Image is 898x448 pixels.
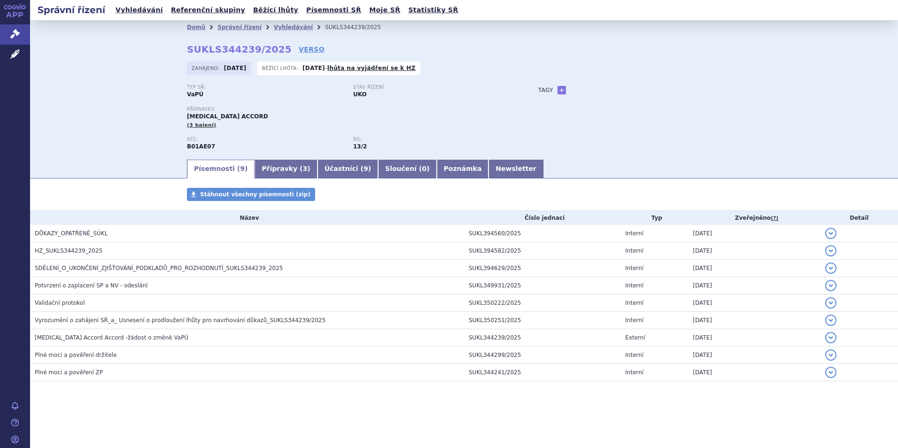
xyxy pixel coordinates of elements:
span: Interní [625,265,643,271]
span: Potvrzení o zaplacení SP a NV - odeslání [35,282,147,289]
td: [DATE] [688,347,820,364]
span: Zahájeno: [192,64,221,72]
span: Plné moci a pověření držitele [35,352,117,358]
span: [MEDICAL_DATA] ACCORD [187,113,268,120]
td: [DATE] [688,364,820,381]
th: Zveřejněno [688,211,820,225]
td: SUKL350222/2025 [464,294,620,312]
a: Domů [187,24,205,31]
a: Vyhledávání [113,4,166,16]
a: Newsletter [488,160,543,178]
a: Běžící lhůty [250,4,301,16]
span: DŮKAZY_OPATŘENÉ_SÚKL [35,230,108,237]
td: SUKL394560/2025 [464,225,620,242]
td: SUKL349931/2025 [464,277,620,294]
a: Sloučení (0) [378,160,436,178]
span: 9 [364,165,368,172]
td: SUKL344241/2025 [464,364,620,381]
span: Stáhnout všechny písemnosti (zip) [200,191,310,198]
td: [DATE] [688,242,820,260]
td: [DATE] [688,277,820,294]
span: Interní [625,317,643,324]
p: RS: [353,137,510,142]
td: [DATE] [688,312,820,329]
span: Interní [625,282,643,289]
button: detail [825,315,836,326]
a: Správní řízení [217,24,262,31]
strong: DABIGATRAN-ETEXILÁT [187,143,215,150]
td: [DATE] [688,329,820,347]
span: Dabigatran Etexilate Accord Accord -žádost o změně VaPÚ [35,334,188,341]
abbr: (?) [771,215,778,222]
strong: [DATE] [302,65,325,71]
span: Plné moci a pověření ZP [35,369,103,376]
span: SDĚLENÍ_O_UKONČENÍ_ZJIŠŤOVÁNÍ_PODKLADŮ_PRO_ROZHODNUTÍ_SUKLS344239_2025 [35,265,283,271]
td: SUKL394582/2025 [464,242,620,260]
strong: VaPÚ [187,91,203,98]
button: detail [825,245,836,256]
a: Písemnosti SŘ [303,4,364,16]
span: Interní [625,369,643,376]
span: 0 [422,165,426,172]
td: [DATE] [688,294,820,312]
span: (3 balení) [187,122,217,128]
strong: UKO [353,91,367,98]
a: Moje SŘ [366,4,403,16]
td: [DATE] [688,260,820,277]
strong: [DATE] [224,65,247,71]
a: Poznámka [437,160,489,178]
span: Interní [625,247,643,254]
button: detail [825,367,836,378]
a: + [557,86,566,94]
span: Vyrozumění o zahájení SŘ_a_ Usnesení o prodloužení lhůty pro navrhování důkazů_SUKLS344239/2025 [35,317,325,324]
button: detail [825,228,836,239]
strong: SUKLS344239/2025 [187,44,292,55]
p: Přípravky: [187,107,519,112]
td: SUKL344299/2025 [464,347,620,364]
span: Externí [625,334,645,341]
button: detail [825,280,836,291]
a: Referenční skupiny [168,4,248,16]
button: detail [825,332,836,343]
th: Číslo jednací [464,211,620,225]
a: Vyhledávání [274,24,313,31]
span: Interní [625,352,643,358]
span: 9 [240,165,245,172]
a: VERSO [299,45,325,54]
p: - [302,64,416,72]
td: SUKL350251/2025 [464,312,620,329]
button: detail [825,263,836,274]
td: SUKL344239/2025 [464,329,620,347]
a: Statistiky SŘ [405,4,461,16]
a: Stáhnout všechny písemnosti (zip) [187,188,315,201]
li: SUKLS344239/2025 [325,20,393,34]
span: Interní [625,230,643,237]
span: Validační protokol [35,300,85,306]
th: Typ [620,211,688,225]
a: lhůta na vyjádření se k HZ [327,65,416,71]
span: Interní [625,300,643,306]
strong: léčiva k terapii nebo k profylaxi tromboembolických onemocnění, přímé inhibitory faktoru Xa a tro... [353,143,367,150]
span: Běžící lhůta: [262,64,300,72]
td: SUKL394629/2025 [464,260,620,277]
h2: Správní řízení [30,3,113,16]
p: ATC: [187,137,344,142]
th: Detail [821,211,898,225]
span: 3 [303,165,308,172]
a: Písemnosti (9) [187,160,255,178]
th: Název [30,211,464,225]
span: HZ_SUKLS344239_2025 [35,247,102,254]
p: Stav řízení: [353,85,510,90]
button: detail [825,349,836,361]
h3: Tagy [538,85,553,96]
p: Typ SŘ: [187,85,344,90]
a: Účastníci (9) [317,160,378,178]
button: detail [825,297,836,309]
td: [DATE] [688,225,820,242]
a: Přípravky (3) [255,160,317,178]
